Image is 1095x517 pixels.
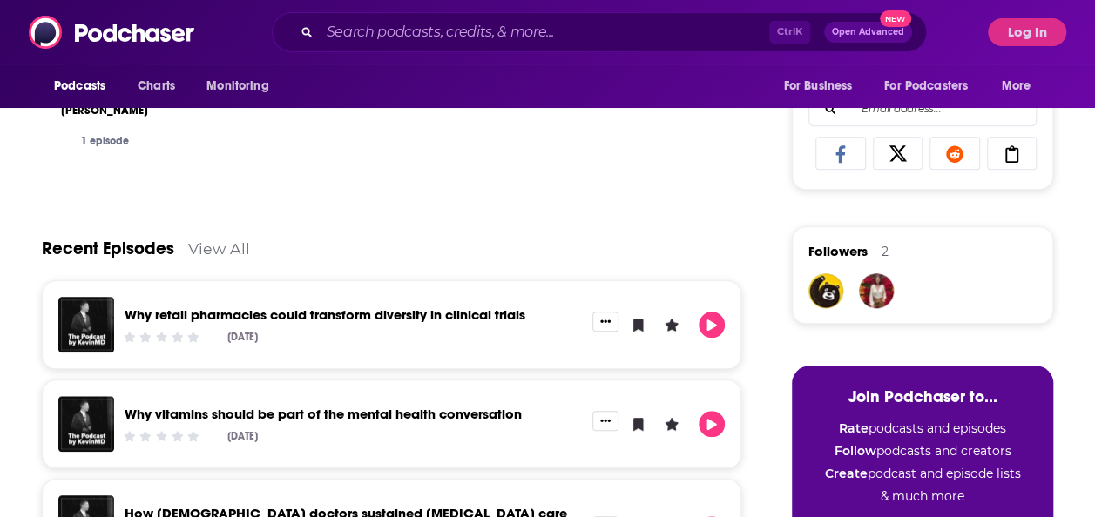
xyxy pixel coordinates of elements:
[138,74,175,98] span: Charts
[824,22,912,43] button: Open AdvancedNew
[809,488,1036,504] li: & much more
[882,244,889,259] div: 2
[880,10,911,27] span: New
[699,411,725,437] button: Play
[206,74,268,98] span: Monitoring
[823,92,1022,125] input: Email address...
[625,411,652,437] button: Bookmark Episode
[873,70,993,103] button: open menu
[809,443,1036,459] li: podcasts and creators
[808,91,1037,126] div: Search followers
[987,137,1038,170] a: Copy Link
[58,396,114,452] img: Why vitamins should be part of the mental health conversation
[771,70,874,103] button: open menu
[659,312,685,338] button: Leave a Rating
[42,238,174,259] a: Recent Episodes
[832,28,904,37] span: Open Advanced
[126,70,186,103] a: Charts
[592,411,618,430] button: Show More Button
[769,21,810,44] span: Ctrl K
[839,420,869,436] strong: Rate
[29,16,196,49] img: Podchaser - Follow, Share and Rate Podcasts
[699,312,725,338] button: Play
[815,137,866,170] a: Share on Facebook
[929,137,980,170] a: Share on Reddit
[61,104,148,117] a: Freddie Rappina
[54,74,105,98] span: Podcasts
[783,74,852,98] span: For Business
[272,12,927,52] div: Search podcasts, credits, & more...
[808,273,843,308] img: ThisRoxx
[320,18,769,46] input: Search podcasts, credits, & more...
[659,411,685,437] button: Leave a Rating
[988,18,1066,46] button: Log In
[56,135,153,147] div: 1 episode
[859,273,894,308] img: laurendelguidice
[808,243,868,259] span: Followers
[125,306,525,323] a: Why retail pharmacies could transform diversity in clinical trials
[1002,74,1031,98] span: More
[61,104,148,117] span: [PERSON_NAME]
[227,430,258,442] div: [DATE]
[227,331,258,343] div: [DATE]
[990,70,1053,103] button: open menu
[809,466,1036,481] li: podcast and episode lists
[625,312,652,338] button: Bookmark Episode
[58,297,114,352] img: Why retail pharmacies could transform diversity in clinical trials
[194,70,291,103] button: open menu
[873,137,923,170] a: Share on X/Twitter
[809,420,1036,436] li: podcasts and episodes
[125,406,522,422] a: Why vitamins should be part of the mental health conversation
[122,331,201,344] div: Community Rating: 0 out of 5
[188,239,250,258] a: View All
[809,386,1036,406] h3: Join Podchaser to...
[884,74,968,98] span: For Podcasters
[42,70,128,103] button: open menu
[122,430,201,443] div: Community Rating: 0 out of 5
[592,312,618,331] button: Show More Button
[835,443,876,459] strong: Follow
[825,466,868,481] strong: Create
